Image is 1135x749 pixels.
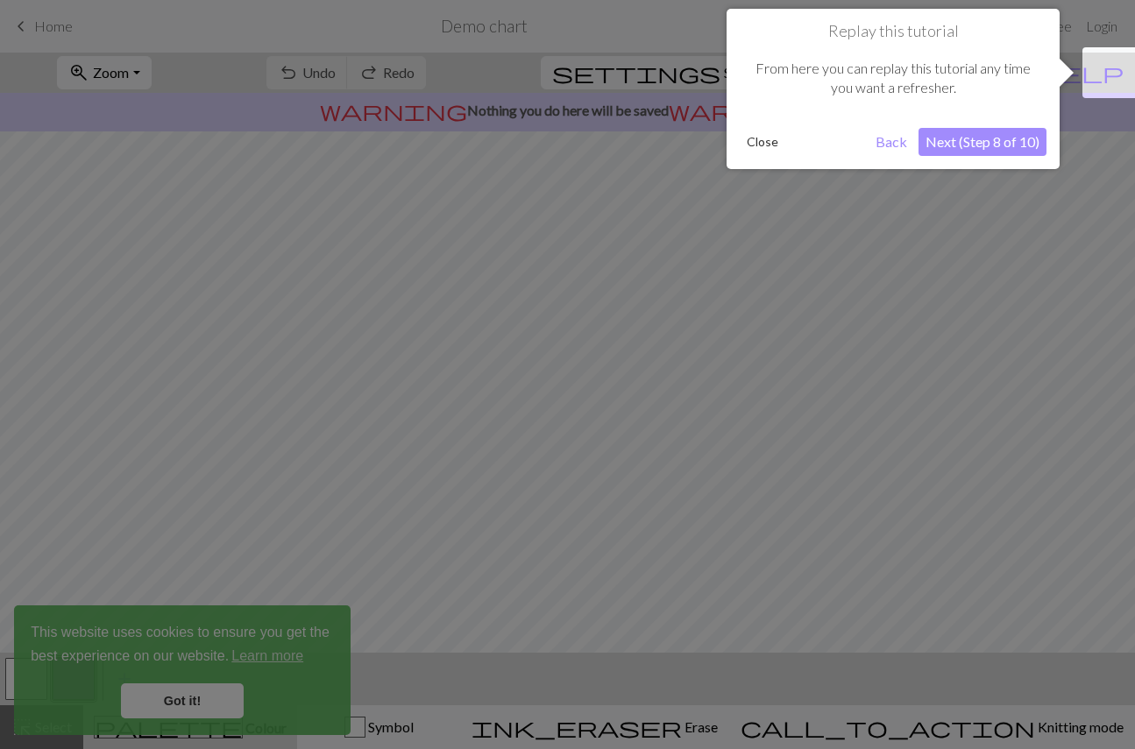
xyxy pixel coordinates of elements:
[740,41,1046,116] div: From here you can replay this tutorial any time you want a refresher.
[869,128,914,156] button: Back
[740,129,785,155] button: Close
[919,128,1046,156] button: Next (Step 8 of 10)
[740,22,1046,41] h1: Replay this tutorial
[727,9,1060,169] div: Replay this tutorial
